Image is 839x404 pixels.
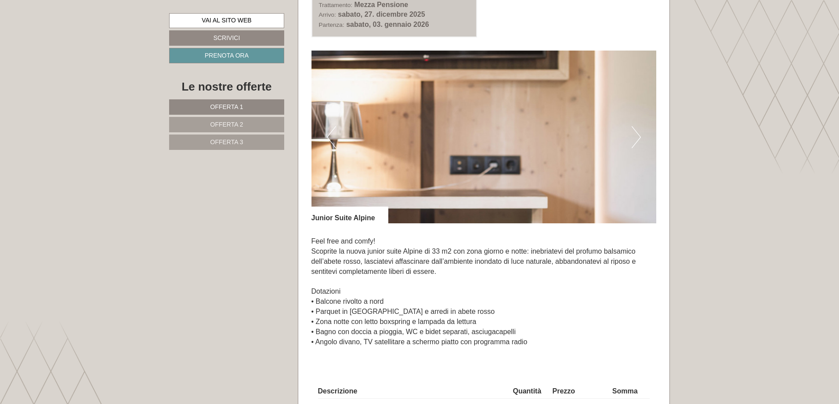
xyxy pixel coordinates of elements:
a: Vai al sito web [169,13,284,28]
b: Mezza Pensione [354,1,409,8]
small: Partenza: [319,22,344,28]
b: sabato, 03. gennaio 2026 [346,21,429,28]
p: Feel free and comfy! Scoprite la nuova junior suite Alpine di 33 m2 con zona giorno e notte: ineb... [311,237,657,347]
button: Previous [327,126,336,148]
b: sabato, 27. dicembre 2025 [338,11,425,18]
th: Quantità [509,385,549,398]
th: Prezzo [549,385,609,398]
a: Prenota ora [169,48,284,63]
span: Offerta 3 [210,138,243,146]
div: Le nostre offerte [169,79,284,95]
small: Arrivo: [319,11,336,18]
img: image [311,51,657,223]
a: Scrivici [169,30,284,46]
span: Offerta 1 [210,103,243,110]
small: Trattamento: [319,2,353,8]
button: Next [632,126,641,148]
span: Offerta 2 [210,121,243,128]
div: Junior Suite Alpine [311,207,388,223]
th: Somma [609,385,650,398]
th: Descrizione [318,385,510,398]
